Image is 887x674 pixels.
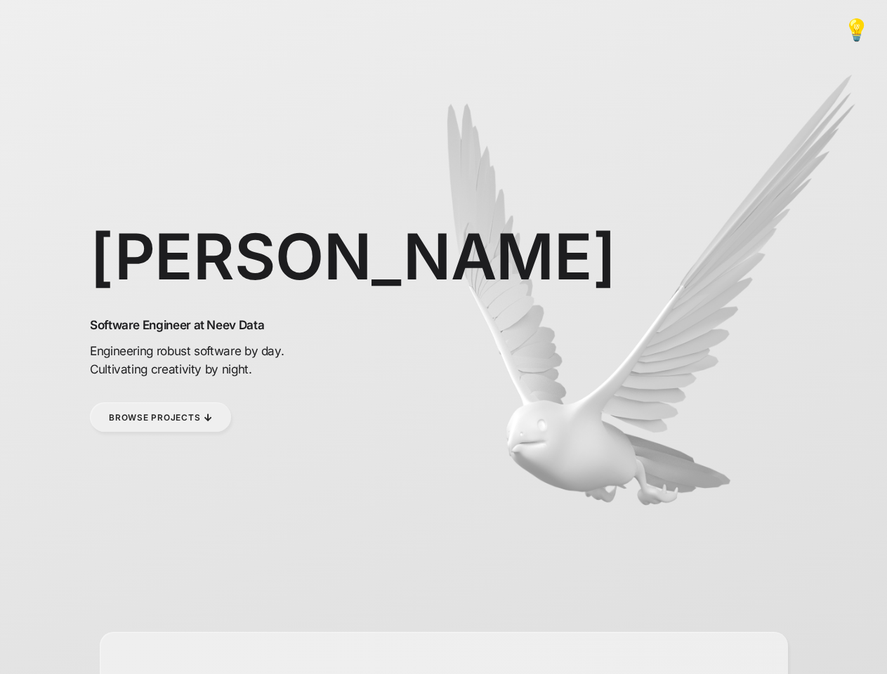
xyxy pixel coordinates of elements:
span: Cultivating creativity by night. [90,362,251,376]
h1: [PERSON_NAME] [90,218,371,295]
h2: Software Engineer at Neev Data [90,317,371,332]
span: 💡 [843,18,869,41]
button: 💡 [840,14,873,46]
a: Browse Projects [90,402,231,432]
span: Engineering robust software by day. [90,343,284,358]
